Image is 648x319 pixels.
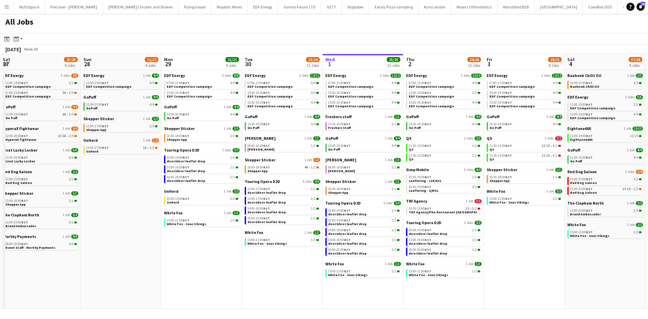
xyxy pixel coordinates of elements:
[5,91,77,95] div: •
[86,103,109,106] span: 11:30-15:30
[5,84,51,89] span: EDF Competition campaign
[83,138,159,155] div: UnHerd1 Job1/213:00-17:00BST1A•1/2UnHerd
[152,74,159,78] span: 4/4
[247,104,293,108] span: EDF Competition campaign
[71,74,78,78] span: 4/6
[5,137,36,142] span: HyperaX fightwear
[230,81,235,85] span: 4/4
[86,102,158,110] a: 11:30-15:30BST4/4GoPuff
[406,73,427,78] span: EDF Energy
[570,103,593,106] span: 11:00-15:00
[425,81,431,85] span: BST
[570,112,642,120] a: 11:00-15:00BST4/4EDF Competition campaign
[625,95,634,99] span: 2 Jobs
[636,74,643,78] span: 5/5
[325,136,401,157] div: GoPuff1 Job4/415:30-19:30BST4/4Go Puff
[567,126,591,131] span: Eightone600
[5,134,77,141] a: 12:00-20:00BST2I5A•3/4HyperaX fightwear
[263,90,270,95] span: BST
[553,101,558,104] span: 4/4
[245,114,320,119] a: GoPuff1 Job4/4
[627,74,634,78] span: 1 Job
[418,0,451,14] button: Kyro London
[567,95,588,100] span: EDF Energy
[328,94,373,99] span: EDF Competition campaign
[164,104,177,109] span: GoPuff
[328,123,351,126] span: 11:30-16:00
[409,90,480,98] a: 11:00-15:00BST2/2EDF Competition campaign
[489,126,502,130] span: Go Puff
[406,114,419,119] span: GoPuff
[45,0,103,14] button: Precision - [PERSON_NAME]
[552,74,562,78] span: 12/12
[489,90,561,98] a: 15:30-19:30BST4/4EDF Competition campaign
[487,114,500,119] span: GoPuff
[385,115,393,119] span: 1 Job
[380,74,389,78] span: 3 Jobs
[230,134,235,138] span: 3/3
[328,126,351,130] span: Freshers Staff
[487,114,562,136] div: GoPuff1 Job4/415:30-19:30BST4/4Go Puff
[497,0,535,14] button: Wandsford B2B
[505,122,512,126] span: BST
[570,116,615,120] span: EDF Competition campaign
[325,136,401,141] a: GoPuff1 Job4/4
[5,134,77,138] div: •
[143,74,151,78] span: 1 Job
[3,73,78,104] div: EDF Energy2 Jobs4/611:00-15:00BST2/2EDF Competition campaign11:00-15:00BST5A•2/4EDF Competition c...
[451,0,497,14] button: Moonz Orthodontics
[394,115,401,119] span: 1/1
[321,0,342,14] button: GETT
[570,134,593,138] span: 11:00-14:00
[69,81,74,85] span: 2/2
[150,125,154,128] span: 2/2
[489,101,512,104] span: 15:30-19:30
[394,136,401,140] span: 4/4
[325,114,352,119] span: Freshers staff
[5,134,28,138] span: 12:00-20:00
[62,127,70,131] span: 1 Job
[328,104,373,108] span: EDF Competition campaign
[567,73,643,78] a: Banhoek Chilli Oil1 Job5/5
[152,117,159,121] span: 2/2
[555,115,562,119] span: 4/4
[167,116,179,120] span: Go Puff
[425,122,431,126] span: BST
[167,113,189,116] span: 15:30-19:30
[570,81,642,88] a: 10:45-13:45BST5/5Banhoek Chilli Oil
[567,126,643,131] a: Eightone6001 Job15/15
[164,126,195,131] span: Shepper Sticker
[409,94,454,99] span: EDF Competition campaign
[233,74,240,78] span: 8/8
[325,114,401,136] div: Freshers staff1 Job1/111:30-16:00BST1/1Freshers Staff
[586,112,593,116] span: BST
[328,84,373,89] span: EDF Competition campaign
[583,0,618,14] button: CakeBox 2025
[475,136,482,140] span: 2/2
[5,81,77,88] a: 11:00-15:00BST2/2EDF Competition campaign
[489,81,561,88] a: 07:00-11:00BST4/4EDF Competition campaign
[409,81,480,88] a: 07:00-11:00BST4/4EDF Competition campaign
[328,90,400,98] a: 15:30-19:30BST4/4EDF Competition campaign
[164,104,240,126] div: GoPuff1 Job4/415:30-19:30BST4/4Go Puff
[5,94,51,99] span: EDF Competition campaign
[489,91,512,95] span: 15:30-19:30
[344,81,351,85] span: BST
[570,134,642,141] a: 11:00-14:00BST15/15Eightyone600
[461,74,470,78] span: 3 Jobs
[62,91,66,95] span: 5A
[83,95,159,116] div: GoPuff1 Job4/411:30-15:30BST4/4GoPuff
[406,136,482,141] a: QS2 Jobs2/2
[167,91,189,95] span: 15:30-19:30
[425,90,431,95] span: BST
[472,91,477,95] span: 2/2
[167,90,238,98] a: 15:30-19:30BST4/4EDF Competition campaign
[167,84,212,89] span: EDF Competition campaign
[633,103,638,106] span: 2/2
[167,137,187,142] span: Shepper App
[567,95,643,126] div: EDF Energy2 Jobs6/611:00-15:00BST2/2EDF Competition campaign11:00-15:00BST4/4EDF Competition camp...
[164,104,240,109] a: GoPuff1 Job4/4
[278,0,321,14] button: Games Forum LTD
[71,127,78,131] span: 3/4
[487,73,508,78] span: EDF Energy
